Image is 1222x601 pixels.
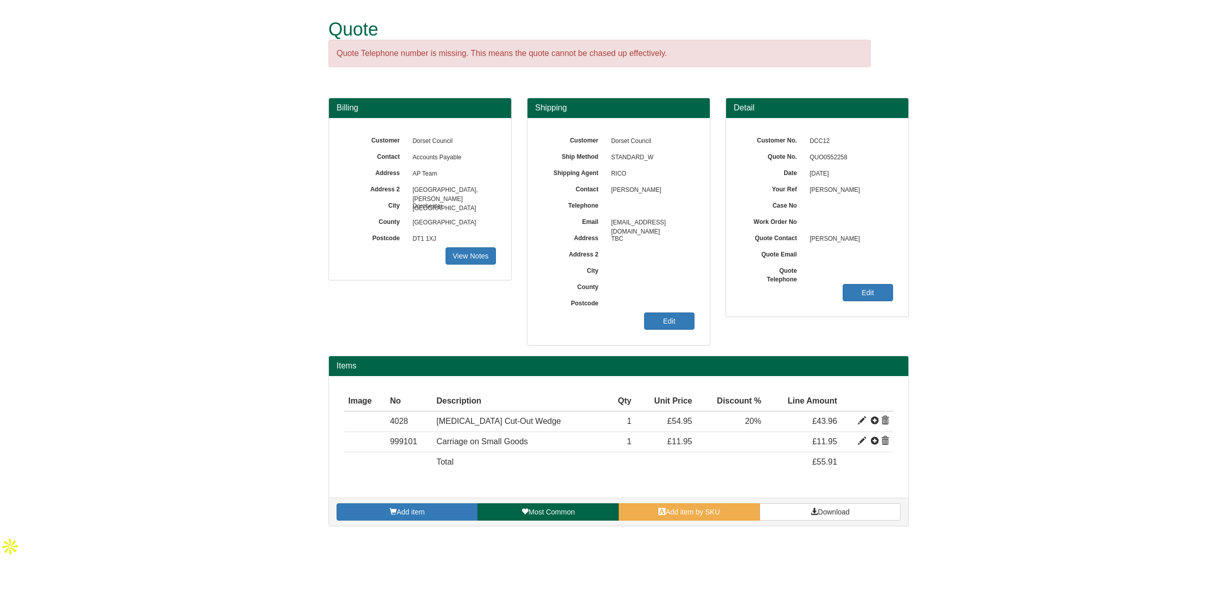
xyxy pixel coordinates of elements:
span: Add item [397,508,425,516]
th: No [386,391,432,412]
label: Telephone [543,198,606,210]
a: View Notes [446,247,496,265]
h2: Items [337,361,901,370]
span: £43.96 [812,417,837,425]
td: 4028 [386,411,432,432]
span: [PERSON_NAME] [804,231,893,247]
label: Postcode [543,296,606,308]
span: TBC [606,231,695,247]
span: £54.95 [668,417,692,425]
label: Quote Contact [741,231,804,243]
span: Dorset Council [407,133,496,150]
label: Quote Email [741,247,804,259]
label: Contact [344,150,407,161]
span: DT1 1XJ [407,231,496,247]
h3: Detail [734,103,901,112]
label: Work Order No [741,215,804,226]
a: Edit [843,284,893,301]
label: City [344,198,407,210]
span: QUO0552258 [804,150,893,166]
span: [DATE] [804,166,893,182]
label: Your Ref [741,182,804,194]
span: [GEOGRAPHIC_DATA], [PERSON_NAME][GEOGRAPHIC_DATA] [407,182,496,198]
label: Date [741,166,804,178]
label: Case No [741,198,804,210]
label: Customer [344,133,407,145]
span: Dorchester [407,198,496,215]
span: [GEOGRAPHIC_DATA] [407,215,496,231]
span: Most Common [529,508,575,516]
div: Quote Telephone number is missing. This means the quote cannot be chased up effectively. [328,40,871,68]
span: Download [818,508,849,516]
label: Email [543,215,606,226]
th: Image [344,391,386,412]
span: STANDARD_W [606,150,695,166]
label: County [543,280,606,292]
label: Address [543,231,606,243]
th: Line Amount [765,391,841,412]
span: [EMAIL_ADDRESS][DOMAIN_NAME] [606,215,695,231]
span: 1 [627,417,631,425]
label: Quote No. [741,150,804,161]
span: Accounts Payable [407,150,496,166]
a: Download [760,503,901,521]
span: Carriage on Small Goods [436,437,528,446]
label: Address 2 [344,182,407,194]
td: 999101 [386,432,432,452]
label: Address [344,166,407,178]
label: City [543,264,606,275]
span: DCC12 [804,133,893,150]
th: Description [432,391,607,412]
span: £55.91 [812,457,837,466]
h3: Billing [337,103,504,112]
label: Customer [543,133,606,145]
label: Ship Method [543,150,606,161]
label: Customer No. [741,133,804,145]
th: Discount % [697,391,766,412]
span: £11.95 [668,437,692,446]
span: [MEDICAL_DATA] Cut-Out Wedge [436,417,561,425]
h1: Quote [328,19,871,40]
span: 1 [627,437,631,446]
span: 20% [745,417,761,425]
label: Address 2 [543,247,606,259]
label: County [344,215,407,226]
label: Quote Telephone [741,264,804,284]
th: Qty [607,391,635,412]
span: £11.95 [812,437,837,446]
span: [PERSON_NAME] [606,182,695,198]
span: Add item by SKU [665,508,720,516]
label: Contact [543,182,606,194]
span: Dorset Council [606,133,695,150]
span: AP Team [407,166,496,182]
a: Edit [644,312,695,330]
th: Unit Price [635,391,696,412]
td: Total [432,452,607,472]
h3: Shipping [535,103,702,112]
span: RICO [606,166,695,182]
label: Postcode [344,231,407,243]
label: Shipping Agent [543,166,606,178]
span: [PERSON_NAME] [804,182,893,198]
